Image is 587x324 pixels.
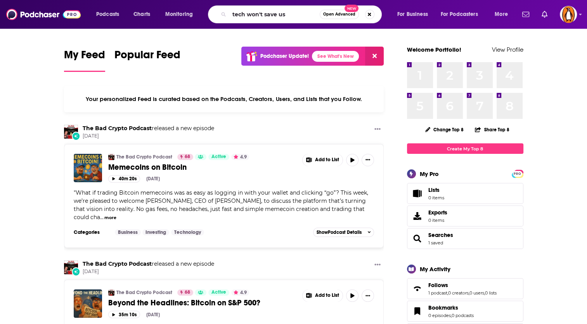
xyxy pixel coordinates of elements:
[492,46,523,53] a: View Profile
[83,260,152,267] a: The Bad Crypto Podcast
[428,282,497,289] a: Follows
[260,53,309,59] p: Podchaser Update!
[428,218,447,223] span: 0 items
[371,260,384,270] button: Show More Button
[91,8,129,21] button: open menu
[407,228,523,249] span: Searches
[410,211,425,221] span: Exports
[410,233,425,244] a: Searches
[64,48,105,72] a: My Feed
[83,260,214,268] h3: released a new episode
[6,7,81,22] img: Podchaser - Follow, Share and Rate Podcasts
[313,228,374,237] button: ShowPodcast Details
[420,170,439,178] div: My Pro
[407,206,523,226] a: Exports
[64,48,105,66] span: My Feed
[115,229,141,235] a: Business
[428,282,448,289] span: Follows
[303,154,343,166] button: Show More Button
[74,189,368,221] span: "
[231,154,249,160] button: 4.9
[315,293,339,298] span: Add to List
[428,186,440,193] span: Lists
[171,229,204,235] a: Technology
[146,312,160,317] div: [DATE]
[165,9,193,20] span: Monitoring
[72,132,80,140] div: New Episode
[177,289,193,296] a: 68
[64,125,78,139] img: The Bad Crypto Podcast
[428,304,474,311] a: Bookmarks
[114,48,180,66] span: Popular Feed
[108,298,297,308] a: Beyond the Headlines: Bitcoin on S&P 500?
[108,175,140,183] button: 40m 20s
[72,267,80,276] div: New Episode
[371,125,384,134] button: Show More Button
[83,125,214,132] h3: released a new episode
[108,311,140,318] button: 35m 10s
[428,313,451,318] a: 0 episodes
[114,48,180,72] a: Popular Feed
[74,189,368,221] span: What if trading Bitcoin memecoins was as easy as logging in with your wallet and clicking “go”? T...
[539,8,551,21] a: Show notifications dropdown
[108,154,114,160] img: The Bad Crypto Podcast
[104,214,116,221] button: more
[108,289,114,296] img: The Bad Crypto Podcast
[215,5,389,23] div: Search podcasts, credits, & more...
[231,289,249,296] button: 4.9
[83,133,214,139] span: [DATE]
[96,9,119,20] span: Podcasts
[448,290,469,296] a: 0 creators
[317,230,362,235] span: Show Podcast Details
[160,8,203,21] button: open menu
[428,290,447,296] a: 1 podcast
[428,232,453,239] span: Searches
[428,240,443,246] a: 1 saved
[185,153,190,161] span: 68
[83,268,214,275] span: [DATE]
[64,86,384,112] div: Your personalized Feed is curated based on the Podcasts, Creators, Users, and Lists that you Follow.
[513,171,522,176] a: PRO
[116,154,172,160] a: The Bad Crypto Podcast
[410,283,425,294] a: Follows
[345,5,358,12] span: New
[108,162,187,172] span: Memecoins on Bitcoin
[64,260,78,274] img: The Bad Crypto Podcast
[83,125,152,132] a: The Bad Crypto Podcast
[74,154,102,182] a: Memecoins on Bitcoin
[323,12,355,16] span: Open Advanced
[452,313,474,318] a: 0 podcasts
[185,289,190,296] span: 68
[469,290,469,296] span: ,
[362,154,374,166] button: Show More Button
[407,183,523,204] a: Lists
[560,6,577,23] img: User Profile
[428,209,447,216] span: Exports
[489,8,518,21] button: open menu
[128,8,155,21] a: Charts
[211,153,226,161] span: Active
[469,290,484,296] a: 0 users
[428,186,444,193] span: Lists
[146,176,160,181] div: [DATE]
[410,306,425,317] a: Bookmarks
[397,9,428,20] span: For Business
[74,289,102,318] img: Beyond the Headlines: Bitcoin on S&P 500?
[441,9,478,20] span: For Podcasters
[362,289,374,302] button: Show More Button
[410,188,425,199] span: Lists
[74,229,109,235] h3: Categories
[229,8,320,21] input: Search podcasts, credits, & more...
[519,8,532,21] a: Show notifications dropdown
[495,9,508,20] span: More
[560,6,577,23] button: Show profile menu
[108,298,260,308] span: Beyond the Headlines: Bitcoin on S&P 500?
[116,289,172,296] a: The Bad Crypto Podcast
